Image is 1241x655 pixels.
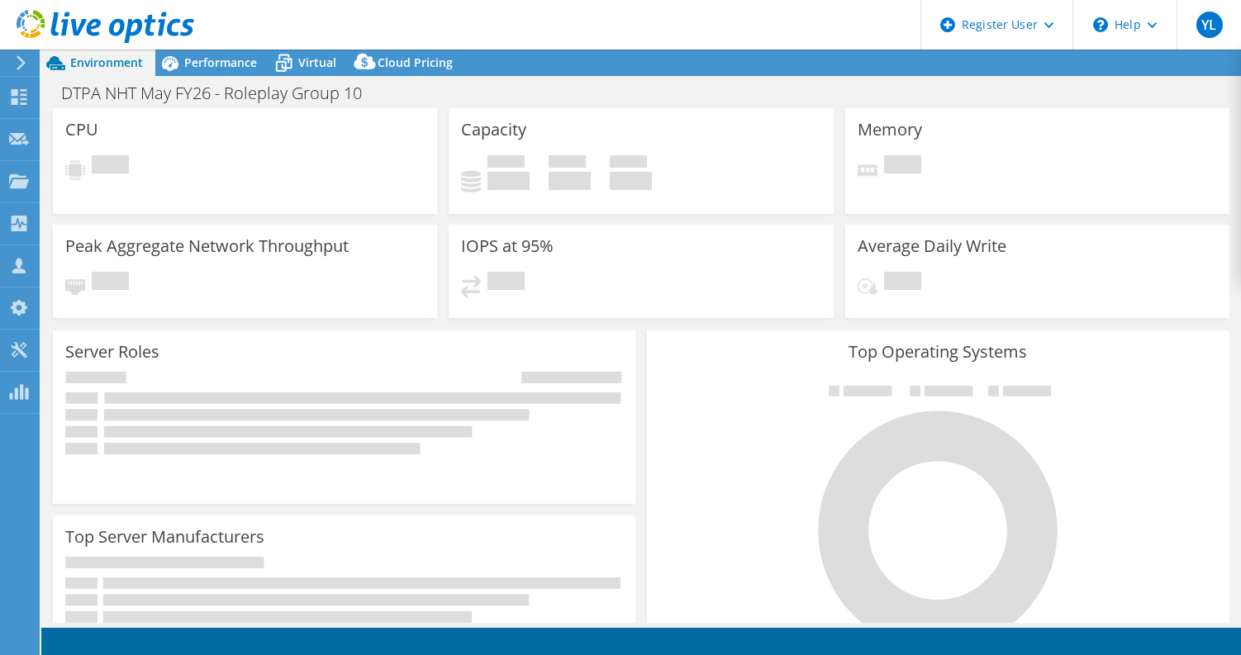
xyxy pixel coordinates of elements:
span: Pending [92,272,129,294]
h3: Memory [858,121,922,139]
h3: Peak Aggregate Network Throughput [65,237,349,255]
span: Environment [70,55,143,70]
h3: Top Server Manufacturers [65,528,264,546]
h3: Capacity [461,121,526,139]
span: Pending [92,155,129,178]
span: Pending [884,272,921,294]
span: Total [610,155,647,172]
span: Used [487,155,525,172]
h3: Top Operating Systems [659,343,1217,361]
span: Performance [184,55,257,70]
svg: \n [1093,17,1108,32]
h3: Average Daily Write [858,237,1006,255]
span: Virtual [298,55,336,70]
span: Pending [884,155,921,178]
h1: DTPA NHT May FY26 - Roleplay Group 10 [54,84,388,102]
h3: Server Roles [65,343,159,361]
h3: CPU [65,121,98,139]
h4: 0 GiB [487,172,530,190]
h4: 0 GiB [610,172,652,190]
span: Pending [487,272,525,294]
h3: IOPS at 95% [461,237,554,255]
span: Free [549,155,586,172]
span: YL [1196,12,1223,38]
h4: 0 GiB [549,172,591,190]
span: Cloud Pricing [378,55,453,70]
